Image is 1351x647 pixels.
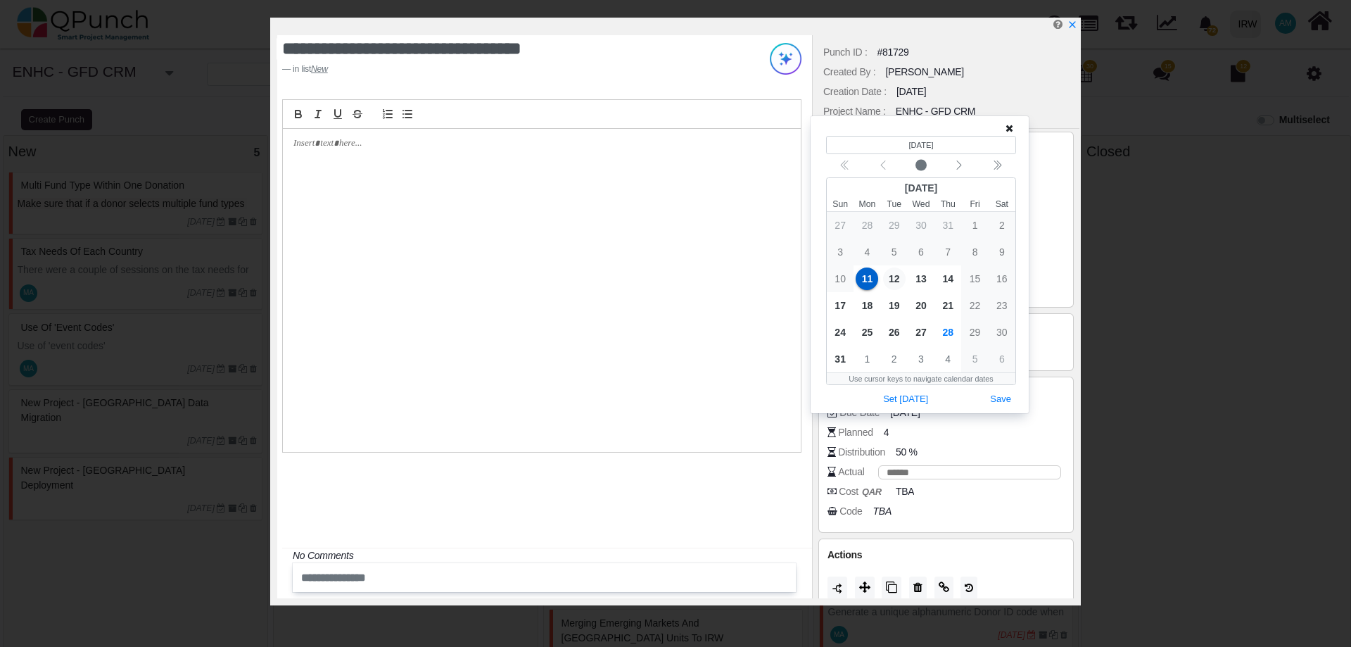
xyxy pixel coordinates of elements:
div: 8/22/2025 [961,292,988,319]
span: 3 [910,348,932,370]
small: Thursday [934,198,961,211]
div: 8/19/2025 [881,292,908,319]
button: Delete [909,577,927,599]
div: Code [839,504,862,519]
span: 25 [856,321,878,344]
small: Monday [854,198,880,211]
div: 8/20/2025 [908,292,934,319]
svg: circle fill [915,160,927,171]
div: 8/17/2025 [827,292,854,319]
div: 9/4/2025 [934,346,961,372]
bdi: [DATE] [908,141,933,149]
button: Copy Link [934,577,953,599]
div: 8/26/2025 [881,319,908,346]
i: No Comments [293,550,353,561]
div: 8/28/2025 (Today) [934,319,961,346]
button: Set [DATE] [878,390,933,409]
div: 9/5/2025 [961,346,988,372]
div: 7/31/2025 [934,212,961,239]
div: 8/23/2025 [989,292,1015,319]
footer: in list [282,63,711,75]
svg: chevron double left [991,160,1003,171]
div: Cost [839,484,885,499]
div: [PERSON_NAME] [885,65,964,80]
div: 8/14/2025 [934,265,961,292]
span: 4 [937,348,959,370]
div: 8/2/2025 [989,212,1015,239]
div: 8/8/2025 [961,239,988,265]
div: 8/15/2025 [961,265,988,292]
button: Move [855,577,875,599]
i: Edit Punch [1053,19,1063,30]
div: 9/3/2025 [908,346,934,372]
span: 31 [829,348,851,370]
b: QAR [862,486,882,497]
div: 8/5/2025 [881,239,908,265]
div: Actual [838,465,864,479]
span: 4 [884,425,889,440]
button: Current month [902,156,940,175]
div: Project Name : [823,104,886,119]
div: 7/29/2025 [881,212,908,239]
div: 9/2/2025 [881,346,908,372]
span: 50 % [896,445,918,460]
small: Sunday [827,198,854,211]
div: 8/27/2025 [908,319,934,346]
div: 8/21/2025 [934,292,961,319]
button: Next month [940,156,978,175]
div: 8/12/2025 [881,265,908,292]
small: Tuesday [881,198,908,211]
div: 8/1/2025 [961,212,988,239]
div: Distribution [838,445,885,460]
span: TBA [896,484,914,499]
div: [DATE] [827,178,1015,198]
a: x [1067,19,1077,30]
svg: x [1067,20,1077,30]
div: 8/18/2025 [854,292,880,319]
div: 7/28/2025 [854,212,880,239]
div: 8/25/2025 [854,319,880,346]
div: 8/30/2025 [989,319,1015,346]
div: 8/3/2025 [827,239,854,265]
div: Created By : [823,65,875,80]
span: 2 [883,348,906,370]
span: 18 [856,294,878,317]
span: Actions [827,549,862,560]
div: [DATE] [896,84,926,99]
span: 24 [829,321,851,344]
div: 8/16/2025 [989,265,1015,292]
div: ENHC - GFD CRM [896,104,976,119]
div: 7/27/2025 [827,212,854,239]
cite: Source Title [311,64,328,74]
div: Planned [838,425,873,440]
span: 26 [883,321,906,344]
span: 17 [829,294,851,317]
div: 8/7/2025 [934,239,961,265]
small: Saturday [989,198,1015,211]
small: Wednesday [908,198,934,211]
img: Try writing with AI [770,43,801,75]
div: 8/4/2025 [854,239,880,265]
span: 28 [937,321,959,344]
div: #81729 [877,45,909,60]
span: 20 [910,294,932,317]
button: Copy [882,577,901,599]
header: Selected date [826,136,1016,154]
div: 8/29/2025 [961,319,988,346]
span: 13 [910,268,932,290]
span: 14 [937,268,959,290]
div: 8/11/2025 (Selected date) [854,265,880,292]
div: 8/13/2025 [908,265,934,292]
img: LaQAAAABJRU5ErkJggg== [832,583,844,595]
div: 9/1/2025 [854,346,880,372]
div: Use cursor keys to navigate calendar dates [827,373,1015,384]
div: 7/30/2025 [908,212,934,239]
button: Next year [978,156,1016,175]
button: Save [985,390,1016,409]
div: 9/6/2025 [989,346,1015,372]
span: 19 [883,294,906,317]
div: 8/10/2025 [827,265,854,292]
div: 8/9/2025 [989,239,1015,265]
svg: chevron left [953,160,965,171]
span: 12 [883,268,906,290]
